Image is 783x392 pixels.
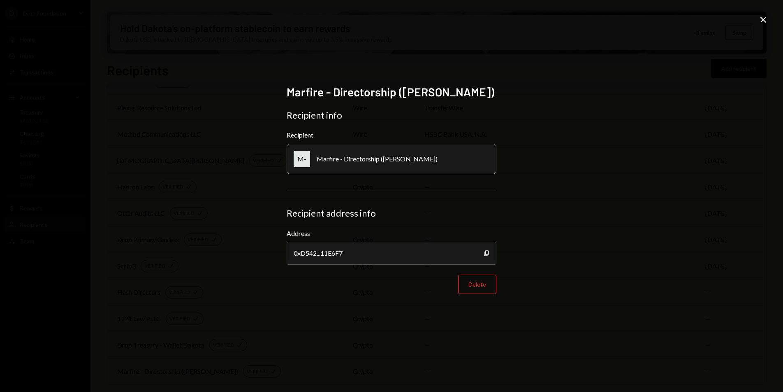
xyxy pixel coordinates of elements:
label: Address [287,229,496,238]
div: M- [294,151,310,167]
div: Recipient [287,131,496,139]
button: Delete [458,275,496,294]
div: Recipient address info [287,208,496,219]
h2: Marfire - Directorship ([PERSON_NAME]) [287,84,496,100]
div: Marfire - Directorship ([PERSON_NAME]) [317,155,438,163]
div: Recipient info [287,110,496,121]
div: 0xD542...11E6F7 [287,242,496,265]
